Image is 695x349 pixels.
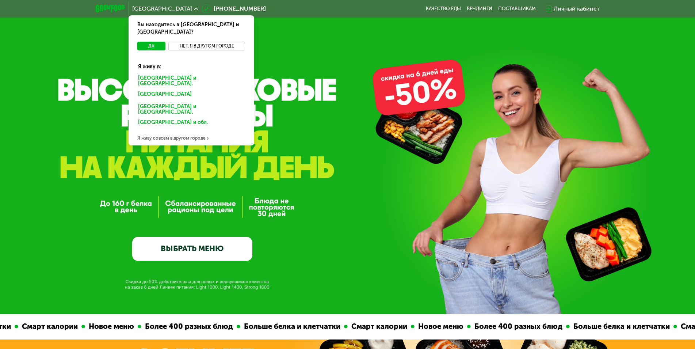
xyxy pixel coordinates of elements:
div: [GEOGRAPHIC_DATA] и [GEOGRAPHIC_DATA]. [133,102,250,117]
div: Смарт калории [328,321,392,332]
div: Больше белка и клетчатки [550,321,654,332]
a: Качество еды [426,6,461,12]
a: [PHONE_NUMBER] [202,4,266,13]
div: Я живу в: [133,57,250,71]
div: Новое меню [66,321,118,332]
div: Новое меню [395,321,448,332]
div: Вы находитесь в [GEOGRAPHIC_DATA] и [GEOGRAPHIC_DATA]? [129,15,254,42]
div: [GEOGRAPHIC_DATA] и [GEOGRAPHIC_DATA]. [133,73,250,89]
a: ВЫБРАТЬ МЕНЮ [132,237,252,261]
span: [GEOGRAPHIC_DATA] [132,6,192,12]
div: Более 400 разных блюд [122,321,217,332]
button: Да [137,42,165,50]
div: [GEOGRAPHIC_DATA] [133,90,247,101]
div: Я живу совсем в другом городе [129,131,254,145]
a: Вендинги [467,6,492,12]
button: Нет, я в другом городе [168,42,245,50]
div: поставщикам [498,6,536,12]
div: [GEOGRAPHIC_DATA] и обл. [133,118,247,129]
div: Больше белка и клетчатки [221,321,325,332]
div: Более 400 разных блюд [451,321,547,332]
div: Личный кабинет [554,4,600,13]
